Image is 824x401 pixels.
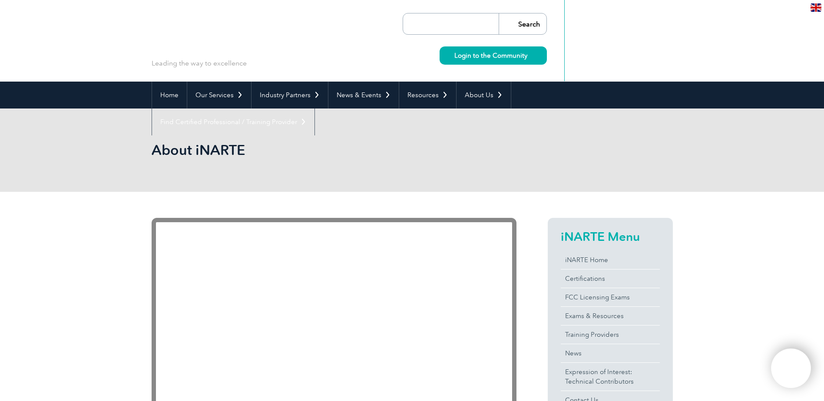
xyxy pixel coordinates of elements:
img: svg+xml;nitro-empty-id=MzU4OjIyMw==-1;base64,PHN2ZyB2aWV3Qm94PSIwIDAgMTEgMTEiIHdpZHRoPSIxMSIgaGVp... [527,53,532,58]
a: Resources [399,82,456,108]
img: en [811,3,821,12]
a: News [561,344,660,362]
a: Expression of Interest:Technical Contributors [561,363,660,391]
a: About Us [457,82,511,108]
a: Our Services [187,82,251,108]
img: svg+xml;nitro-empty-id=OTA2OjExNg==-1;base64,PHN2ZyB2aWV3Qm94PSIwIDAgNDAwIDQwMCIgd2lkdGg9IjQwMCIg... [780,358,802,379]
a: Certifications [561,270,660,288]
a: Exams & Resources [561,307,660,325]
a: Industry Partners [252,82,328,108]
a: News & Events [328,82,399,108]
h2: iNARTE Menu [561,230,660,243]
a: Find Certified Professional / Training Provider [152,108,314,135]
input: Search [499,13,546,34]
p: Leading the way to excellence [152,59,247,68]
h2: About iNARTE [152,143,516,157]
a: Login to the Community [440,46,547,65]
a: iNARTE Home [561,251,660,269]
a: Home [152,82,187,108]
a: Training Providers [561,325,660,344]
a: FCC Licensing Exams [561,288,660,306]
